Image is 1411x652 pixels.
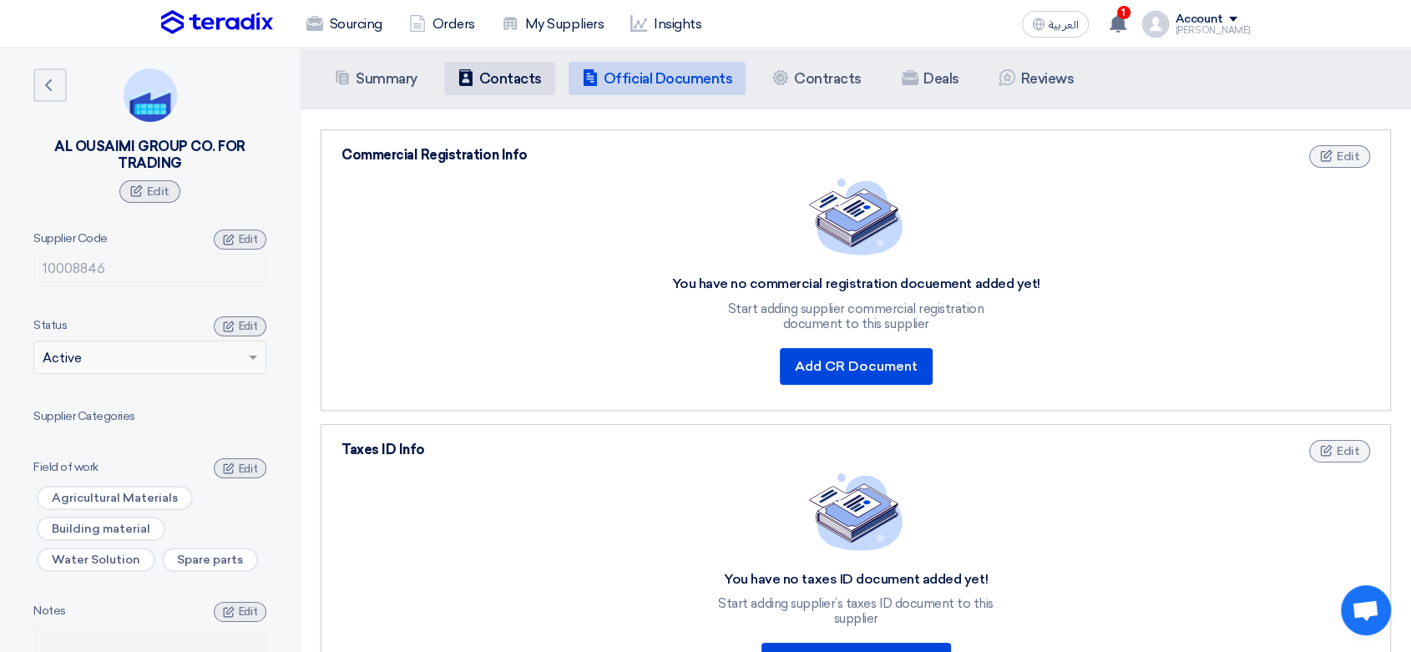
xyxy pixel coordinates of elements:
span: Edit [147,184,169,199]
img: empty_state_official.svg [809,179,903,255]
button: العربية [1022,11,1089,38]
div: Start adding supplier commercial registration document to this supplier [714,301,998,331]
span: Spare parts [162,548,258,572]
h5: Official Documents [604,70,732,87]
div: Account [1176,13,1223,27]
span: Edit [239,320,257,332]
a: Orders [396,6,488,43]
a: Sourcing [293,6,396,43]
div: Supplier Categories [33,407,266,425]
div: Status [33,316,266,334]
span: Edit [239,233,257,245]
div: Open chat [1341,585,1391,635]
div: AL OUSAIMI GROUP CO. FOR TRADING [33,139,266,172]
img: empty_state_official.svg [809,473,903,550]
a: My Suppliers [488,6,617,43]
div: [PERSON_NAME] [1176,26,1251,35]
span: Edit [1337,149,1359,164]
span: Active [43,349,82,368]
div: Field of work [33,458,266,476]
a: Insights [617,6,715,43]
span: Building material [37,517,165,541]
span: العربية [1049,19,1079,31]
div: You have no taxes ID document added yet! [714,571,998,589]
div: Start adding supplier’s taxes ID document to this supplier [714,596,998,626]
h5: Contacts [479,70,542,87]
div: Taxes ID Info [341,440,1370,460]
span: Edit [239,462,257,475]
div: You have no commercial registration docuement added yet! [671,275,1039,293]
div: Supplier Code [33,230,266,247]
h5: Contracts [794,70,862,87]
div: Commercial Registration Info [341,145,1370,165]
img: Teradix logo [161,10,273,35]
span: Agricultural Materials [37,486,193,510]
h5: Deals [923,70,959,87]
span: Edit [239,605,257,618]
span: 1 [1117,6,1130,19]
h5: Summary [356,70,417,87]
h5: Reviews [1020,70,1074,87]
img: profile_test.png [1142,11,1169,38]
input: Enter Supplier Code... [33,254,266,283]
div: Notes [33,602,266,619]
span: Water Solution [37,548,155,572]
span: Edit [1337,444,1359,458]
button: Add CR Document [780,348,933,385]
